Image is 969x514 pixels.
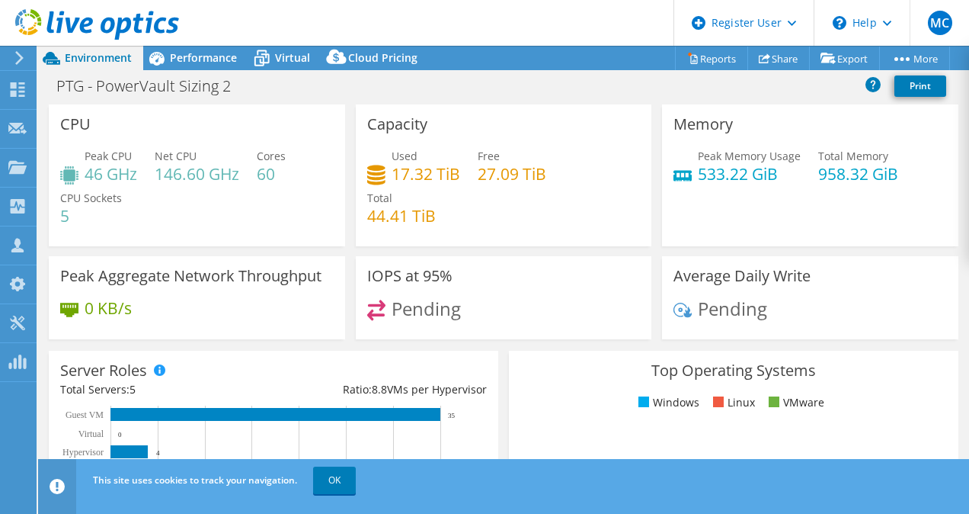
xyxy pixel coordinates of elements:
[60,191,122,205] span: CPU Sockets
[78,429,104,439] text: Virtual
[675,47,748,70] a: Reports
[833,16,846,30] svg: \n
[257,149,286,163] span: Cores
[709,394,755,411] li: Linux
[367,207,436,224] h4: 44.41 TiB
[257,165,286,182] h4: 60
[879,47,950,70] a: More
[60,116,91,133] h3: CPU
[894,75,946,97] a: Print
[66,410,104,420] text: Guest VM
[60,268,321,284] h3: Peak Aggregate Network Throughput
[698,296,767,321] span: Pending
[673,116,733,133] h3: Memory
[65,50,132,65] span: Environment
[520,362,947,379] h3: Top Operating Systems
[60,362,147,379] h3: Server Roles
[478,165,546,182] h4: 27.09 TiB
[130,382,136,397] span: 5
[478,149,500,163] span: Free
[50,78,254,95] h1: PTG - PowerVault Sizing 2
[635,394,699,411] li: Windows
[60,207,122,224] h4: 5
[313,467,356,494] a: OK
[448,412,456,419] text: 35
[367,116,427,133] h3: Capacity
[118,431,122,439] text: 0
[765,394,824,411] li: VMware
[155,149,197,163] span: Net CPU
[809,47,880,70] a: Export
[367,191,392,205] span: Total
[747,47,810,70] a: Share
[698,165,801,182] h4: 533.22 GiB
[392,149,417,163] span: Used
[62,447,104,458] text: Hypervisor
[85,300,132,316] h4: 0 KB/s
[273,381,487,398] div: Ratio: VMs per Hypervisor
[392,296,461,321] span: Pending
[367,268,453,284] h3: IOPS at 95%
[155,165,239,182] h4: 146.60 GHz
[698,149,801,163] span: Peak Memory Usage
[928,11,952,35] span: MC
[85,165,137,182] h4: 46 GHz
[392,165,460,182] h4: 17.32 TiB
[85,149,132,163] span: Peak CPU
[156,449,160,457] text: 4
[348,50,417,65] span: Cloud Pricing
[372,382,387,397] span: 8.8
[818,165,898,182] h4: 958.32 GiB
[275,50,310,65] span: Virtual
[818,149,888,163] span: Total Memory
[170,50,237,65] span: Performance
[673,268,811,284] h3: Average Daily Write
[60,381,273,398] div: Total Servers:
[93,474,297,487] span: This site uses cookies to track your navigation.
